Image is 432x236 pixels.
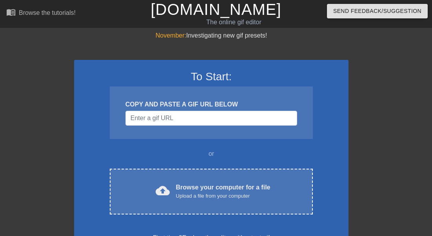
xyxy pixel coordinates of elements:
[6,7,76,20] a: Browse the tutorials!
[176,183,270,200] div: Browse your computer for a file
[125,100,297,109] div: COPY AND PASTE A GIF URL BELOW
[176,192,270,200] div: Upload a file from your computer
[19,9,76,16] div: Browse the tutorials!
[84,70,338,83] h3: To Start:
[148,18,319,27] div: The online gif editor
[94,149,328,159] div: or
[6,7,16,17] span: menu_book
[327,4,428,18] button: Send Feedback/Suggestion
[156,32,186,39] span: November:
[156,184,170,198] span: cloud_upload
[74,31,349,40] div: Investigating new gif presets!
[333,6,421,16] span: Send Feedback/Suggestion
[151,1,281,18] a: [DOMAIN_NAME]
[125,111,297,126] input: Username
